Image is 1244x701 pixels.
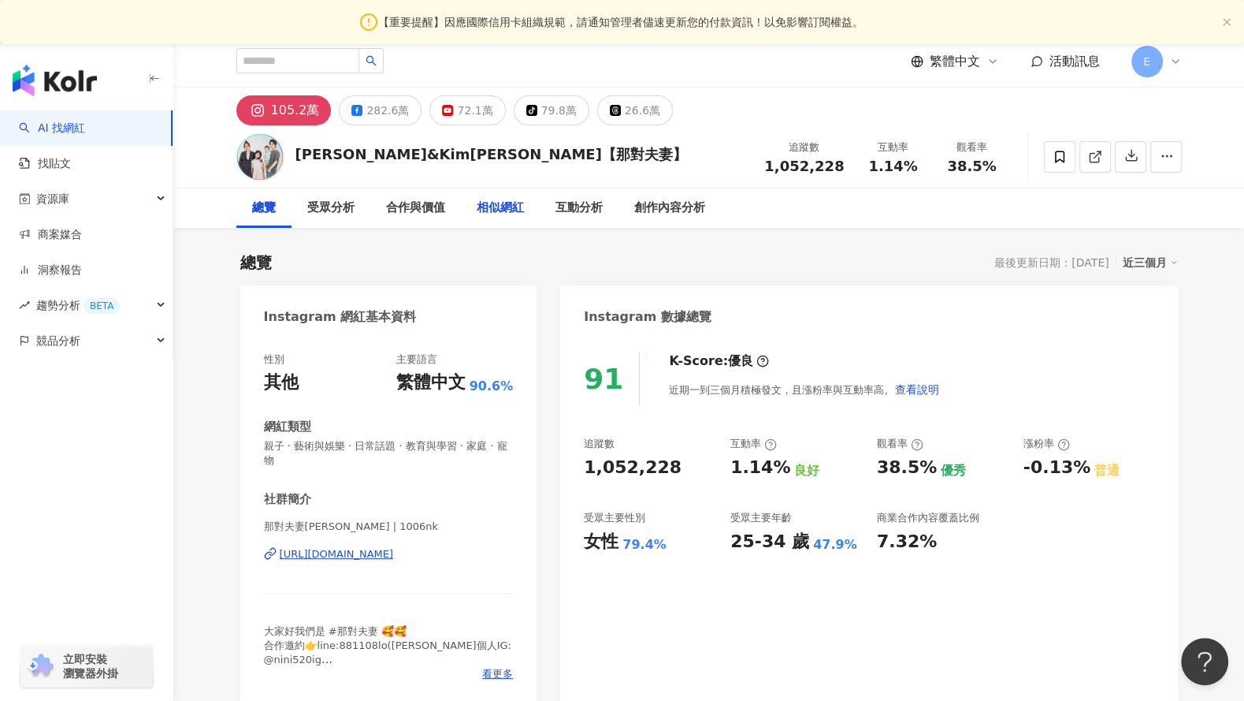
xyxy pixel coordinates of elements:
div: 79.8萬 [541,99,577,121]
div: 合作與價值 [386,199,445,218]
div: 72.1萬 [457,99,492,121]
div: -0.13% [1023,456,1090,480]
button: 282.6萬 [339,95,421,125]
span: 看更多 [482,667,513,681]
button: 26.6萬 [597,95,673,125]
div: 創作內容分析 [634,199,705,218]
span: 90.6% [470,378,514,395]
div: 普通 [1094,462,1120,479]
span: close [1222,17,1231,27]
span: 那對夫妻[PERSON_NAME] | 1006nk [264,520,514,534]
div: 女性 [584,530,618,554]
div: 受眾主要性別 [584,511,645,525]
div: 其他 [264,371,299,395]
a: [URL][DOMAIN_NAME] [264,547,514,561]
div: 26.6萬 [625,99,660,121]
span: 親子 · 藝術與娛樂 · 日常話題 · 教育與學習 · 家庭 · 寵物 [264,439,514,468]
div: 最後更新日期：[DATE] [994,256,1108,269]
span: search [366,55,377,66]
a: chrome extension立即安裝 瀏覽器外掛 [20,645,153,688]
span: 繁體中文 [930,53,980,70]
div: [PERSON_NAME]&Kim[PERSON_NAME]【那對夫妻】 [295,144,687,164]
div: K-Score : [669,352,769,370]
span: 活動訊息 [1049,54,1100,69]
div: 7.32% [877,530,937,554]
button: 79.8萬 [514,95,589,125]
span: 1,052,228 [764,158,844,174]
span: rise [19,300,30,311]
div: 漲粉率 [1023,437,1070,451]
div: 受眾主要年齡 [730,511,792,525]
div: 總覽 [252,199,276,218]
div: 相似網紅 [477,199,524,218]
div: 良好 [794,462,819,479]
a: searchAI 找網紅 [19,121,85,136]
a: 找貼文 [19,156,71,172]
span: 1.14% [868,158,917,174]
span: 競品分析 [36,323,80,359]
div: 25-34 歲 [730,530,809,554]
div: 受眾分析 [307,199,355,218]
div: 觀看率 [877,437,923,451]
div: 282.6萬 [366,99,409,121]
div: 優秀 [941,462,966,479]
div: 1.14% [730,456,790,480]
div: 近期一到三個月積極發文，且漲粉率與互動率高。 [669,374,940,405]
div: 觀看率 [942,140,1002,155]
div: Instagram 數據總覽 [584,308,711,326]
span: 立即安裝 瀏覽器外掛 [63,652,118,680]
div: 總覽 [240,252,272,274]
img: KOL Avatar [236,133,284,181]
div: 社群簡介 [264,491,311,508]
div: 47.9% [813,536,857,554]
a: 商案媒合 [19,227,82,243]
button: close [1222,17,1231,28]
div: 繁體中文 [396,371,466,395]
div: 79.4% [622,536,667,554]
div: 主要語言 [396,352,437,367]
span: 【重要提醒】因應國際信用卡組織規範，請通知管理者儘速更新您的付款資訊！以免影響訂閱權益。 [378,13,863,31]
span: 38.5% [947,158,996,174]
button: 105.2萬 [236,95,332,125]
span: 趨勢分析 [36,288,120,323]
div: 105.2萬 [271,99,320,121]
span: E [1143,53,1150,70]
div: 互動分析 [555,199,603,218]
div: BETA [84,298,120,314]
div: 優良 [728,352,753,370]
iframe: Help Scout Beacon - Open [1181,638,1228,685]
div: 性別 [264,352,284,367]
span: 查看說明 [895,383,939,396]
div: 追蹤數 [584,437,615,451]
div: 商業合作內容覆蓋比例 [877,511,979,525]
span: 資源庫 [36,181,69,217]
a: 洞察報告 [19,263,82,278]
img: logo [13,65,97,96]
div: 38.5% [877,456,937,480]
div: [URL][DOMAIN_NAME] [280,547,394,561]
div: 近三個月 [1123,252,1178,273]
div: 互動率 [730,437,777,451]
button: 72.1萬 [429,95,505,125]
div: 追蹤數 [764,140,844,155]
button: 查看說明 [894,374,940,405]
img: chrome extension [25,654,56,679]
div: 1,052,228 [584,456,681,480]
div: Instagram 網紅基本資料 [264,308,417,326]
div: 互動率 [863,140,923,155]
div: 網紅類型 [264,419,311,435]
div: 91 [584,363,623,395]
